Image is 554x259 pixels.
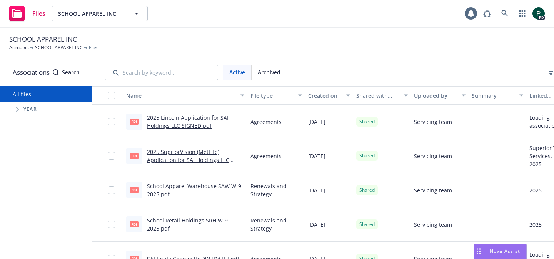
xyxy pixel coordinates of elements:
[9,34,77,44] span: SCHOOL APPAREL INC
[414,186,452,194] span: Servicing team
[126,92,236,100] div: Name
[414,118,452,126] span: Servicing team
[472,92,515,100] div: Summary
[308,92,342,100] div: Created on
[53,69,59,75] svg: Search
[53,65,80,80] button: SearchSearch
[105,65,218,80] input: Search by keyword...
[532,7,545,20] img: photo
[308,221,325,229] span: [DATE]
[529,221,542,229] div: 2025
[6,3,48,24] a: Files
[469,86,526,105] button: Summary
[529,186,542,194] div: 2025
[130,221,139,227] span: pdf
[359,221,375,228] span: Shared
[130,119,139,124] span: pdf
[147,114,229,129] a: 2025 Lincoln Application for SAI Holdings LLC SIGNED.pdf
[130,187,139,193] span: pdf
[308,152,325,160] span: [DATE]
[108,152,115,160] input: Toggle Row Selected
[58,10,125,18] span: SCHOOL APPAREL INC
[515,6,530,21] a: Switch app
[308,118,325,126] span: [DATE]
[89,44,98,51] span: Files
[229,68,245,76] span: Active
[356,92,399,100] div: Shared with client
[414,221,452,229] span: Servicing team
[247,86,305,105] button: File type
[414,152,452,160] span: Servicing team
[0,102,92,117] div: Tree Example
[108,221,115,228] input: Toggle Row Selected
[147,217,228,232] a: School Retail Holdings SRH W-9 2025.pdf
[250,216,302,232] span: Renewals and Strategy
[258,68,280,76] span: Archived
[414,92,457,100] div: Uploaded by
[353,86,411,105] button: Shared with client
[32,10,45,17] span: Files
[250,152,282,160] span: Agreements
[9,44,29,51] a: Accounts
[305,86,353,105] button: Created on
[123,86,247,105] button: Name
[474,244,484,259] div: Drag to move
[23,107,37,112] span: Year
[108,186,115,194] input: Toggle Row Selected
[147,148,229,172] a: 2025 SupriorVision (MetLIfe) Application for SAI Holdings LLC SIGNED.pdf
[130,153,139,159] span: pdf
[308,186,325,194] span: [DATE]
[479,6,495,21] a: Report a Bug
[359,187,375,194] span: Shared
[108,92,115,99] input: Select all
[13,67,50,77] span: Associations
[359,118,375,125] span: Shared
[53,65,80,80] div: Search
[250,92,294,100] div: File type
[497,6,512,21] a: Search
[250,118,282,126] span: Agreements
[35,44,83,51] a: SCHOOL APPAREL INC
[474,244,527,259] button: Nova Assist
[250,182,302,198] span: Renewals and Strategy
[147,182,241,198] a: School Apparel Warehouse SAW W-9 2025.pdf
[411,86,469,105] button: Uploaded by
[108,118,115,125] input: Toggle Row Selected
[359,152,375,159] span: Shared
[490,248,520,254] span: Nova Assist
[52,6,148,21] button: SCHOOL APPAREL INC
[13,90,31,98] a: All files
